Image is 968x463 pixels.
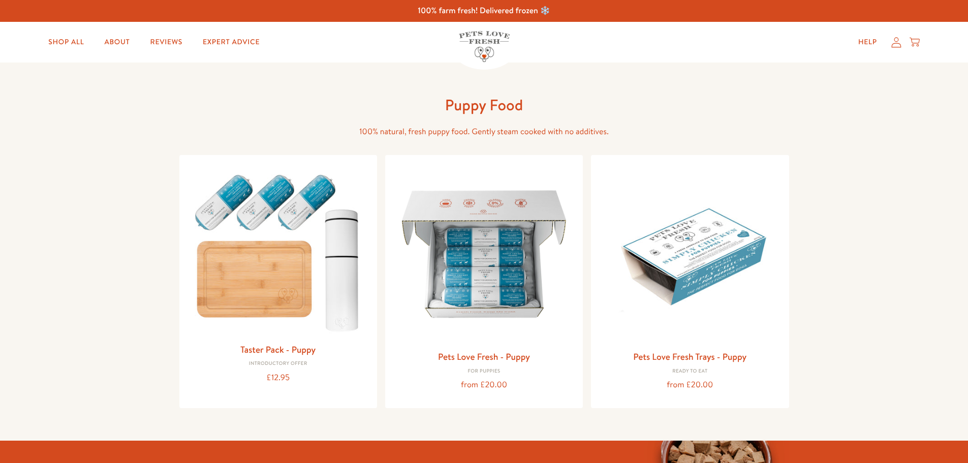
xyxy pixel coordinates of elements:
img: Taster Pack - Puppy [188,163,369,337]
a: About [96,32,138,52]
a: Pets Love Fresh - Puppy [438,350,530,363]
img: Pets Love Fresh - Puppy [393,163,575,345]
div: Introductory Offer [188,361,369,367]
div: Ready to eat [599,368,780,375]
a: Expert Advice [195,32,268,52]
h1: Puppy Food [322,95,647,115]
img: Pets Love Fresh Trays - Puppy [599,163,780,345]
div: For puppies [393,368,575,375]
a: Shop All [40,32,92,52]
a: Taster Pack - Puppy [240,343,316,356]
a: Help [850,32,885,52]
a: Reviews [142,32,191,52]
span: 100% natural, fresh puppy food. Gently steam cooked with no additives. [359,126,609,137]
div: from £20.00 [599,378,780,392]
div: £12.95 [188,371,369,385]
div: from £20.00 [393,378,575,392]
a: Pets Love Fresh Trays - Puppy [633,350,746,363]
img: Pets Love Fresh [459,31,510,62]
